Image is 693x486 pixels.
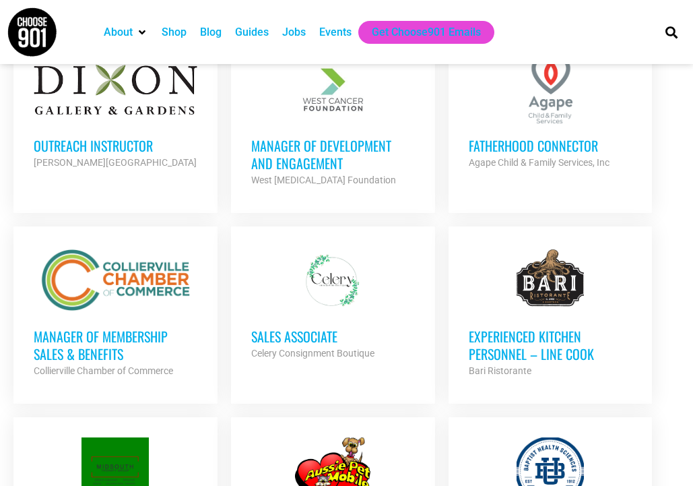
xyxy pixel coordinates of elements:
[200,24,222,40] a: Blog
[97,21,647,44] nav: Main nav
[231,226,435,382] a: Sales Associate Celery Consignment Boutique
[235,24,269,40] a: Guides
[13,36,218,191] a: Outreach Instructor [PERSON_NAME][GEOGRAPHIC_DATA]
[251,175,396,185] strong: West [MEDICAL_DATA] Foundation
[34,328,197,363] h3: Manager of Membership Sales & Benefits
[251,328,415,345] h3: Sales Associate
[162,24,187,40] a: Shop
[13,226,218,399] a: Manager of Membership Sales & Benefits Collierville Chamber of Commerce
[251,348,374,359] strong: Celery Consignment Boutique
[469,157,609,168] strong: Agape Child & Family Services, Inc
[449,36,653,191] a: Fatherhood Connector Agape Child & Family Services, Inc
[104,24,133,40] a: About
[251,137,415,172] h3: Manager of Development and Engagement
[34,137,197,154] h3: Outreach Instructor
[469,137,632,154] h3: Fatherhood Connector
[97,21,155,44] div: About
[282,24,306,40] a: Jobs
[661,21,683,43] div: Search
[34,365,173,376] strong: Collierville Chamber of Commerce
[449,226,653,399] a: Experienced Kitchen Personnel – Line Cook Bari Ristorante
[34,157,197,168] strong: [PERSON_NAME][GEOGRAPHIC_DATA]
[469,328,632,363] h3: Experienced Kitchen Personnel – Line Cook
[469,365,531,376] strong: Bari Ristorante
[231,36,435,208] a: Manager of Development and Engagement West [MEDICAL_DATA] Foundation
[372,24,481,40] a: Get Choose901 Emails
[319,24,352,40] a: Events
